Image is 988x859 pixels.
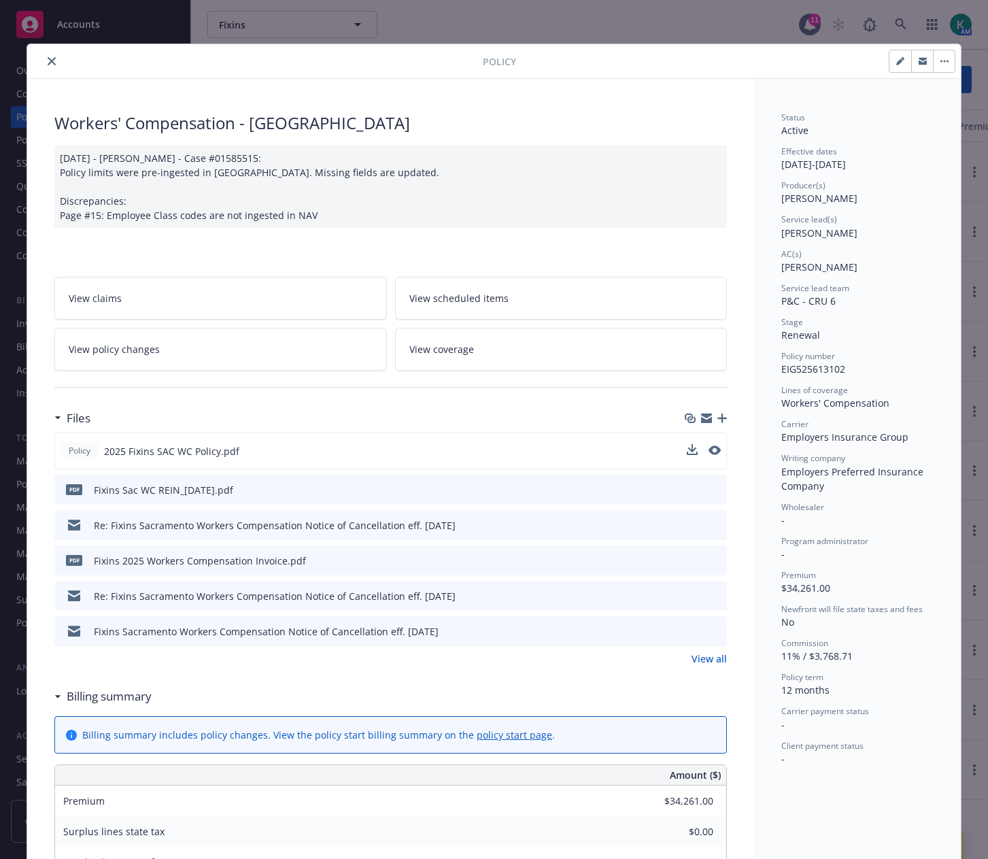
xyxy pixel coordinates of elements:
span: View scheduled items [409,291,509,305]
span: Employers Preferred Insurance Company [781,465,926,492]
span: Effective dates [781,146,837,157]
input: 0.00 [633,791,721,811]
div: [DATE] - [PERSON_NAME] - Case #01585515: Policy limits were pre-ingested in [GEOGRAPHIC_DATA]. Mi... [54,146,727,228]
a: policy start page [477,728,552,741]
span: Employers Insurance Group [781,431,908,443]
span: Status [781,112,805,123]
button: download file [687,624,698,639]
span: Premium [63,794,105,807]
a: View scheduled items [395,277,728,320]
h3: Billing summary [67,688,152,705]
span: - [781,752,785,765]
span: Writing company [781,452,845,464]
span: - [781,718,785,731]
span: - [781,513,785,526]
span: P&C - CRU 6 [781,294,836,307]
div: Billing summary includes policy changes. View the policy start billing summary on the . [82,728,555,742]
span: 11% / $3,768.71 [781,650,853,662]
span: Amount ($) [670,768,721,782]
span: View policy changes [69,342,160,356]
div: Fixins 2025 Workers Compensation Invoice.pdf [94,554,306,568]
div: Files [54,409,90,427]
a: View all [692,652,727,666]
span: No [781,616,794,628]
span: AC(s) [781,248,802,260]
span: 2025 Fixins SAC WC Policy.pdf [104,444,239,458]
span: Stage [781,316,803,328]
button: download file [687,554,698,568]
span: Carrier payment status [781,705,869,717]
span: View claims [69,291,122,305]
span: Policy [66,445,93,457]
span: View coverage [409,342,474,356]
span: Wholesaler [781,501,824,513]
span: Service lead(s) [781,214,837,225]
button: preview file [709,554,721,568]
span: Lines of coverage [781,384,848,396]
button: download file [687,589,698,603]
div: Fixins Sac WC REIN_[DATE].pdf [94,483,233,497]
span: Producer(s) [781,180,825,191]
span: Renewal [781,329,820,341]
span: - [781,548,785,560]
div: [DATE] - [DATE] [781,146,934,171]
span: [PERSON_NAME] [781,226,857,239]
button: download file [687,483,698,497]
span: [PERSON_NAME] [781,260,857,273]
div: Fixins Sacramento Workers Compensation Notice of Cancellation eff. [DATE] [94,624,439,639]
button: download file [687,444,698,455]
div: Workers' Compensation [781,396,934,410]
div: Billing summary [54,688,152,705]
span: 12 months [781,684,830,696]
a: View policy changes [54,328,387,371]
span: Policy [483,54,516,69]
span: Newfront will file state taxes and fees [781,603,923,615]
span: pdf [66,555,82,565]
div: Re: Fixins Sacramento Workers Compensation Notice of Cancellation eff. [DATE] [94,518,456,533]
span: Commission [781,637,828,649]
button: download file [687,518,698,533]
button: preview file [709,624,721,639]
span: Policy term [781,671,823,683]
span: Program administrator [781,535,868,547]
a: View claims [54,277,387,320]
button: preview file [709,518,721,533]
span: Premium [781,569,816,581]
span: Surplus lines state tax [63,825,165,838]
span: Service lead team [781,282,849,294]
div: Workers' Compensation - [GEOGRAPHIC_DATA] [54,112,727,135]
span: Client payment status [781,740,864,752]
span: $34,261.00 [781,582,830,594]
span: pdf [66,484,82,494]
button: close [44,53,60,69]
button: preview file [709,444,721,458]
span: Carrier [781,418,808,430]
span: [PERSON_NAME] [781,192,857,205]
button: download file [687,444,698,458]
span: EIG525613102 [781,363,845,375]
div: Re: Fixins Sacramento Workers Compensation Notice of Cancellation eff. [DATE] [94,589,456,603]
span: Active [781,124,808,137]
button: preview file [709,445,721,455]
a: View coverage [395,328,728,371]
h3: Files [67,409,90,427]
button: preview file [709,589,721,603]
input: 0.00 [633,822,721,842]
span: Policy number [781,350,835,362]
button: preview file [709,483,721,497]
